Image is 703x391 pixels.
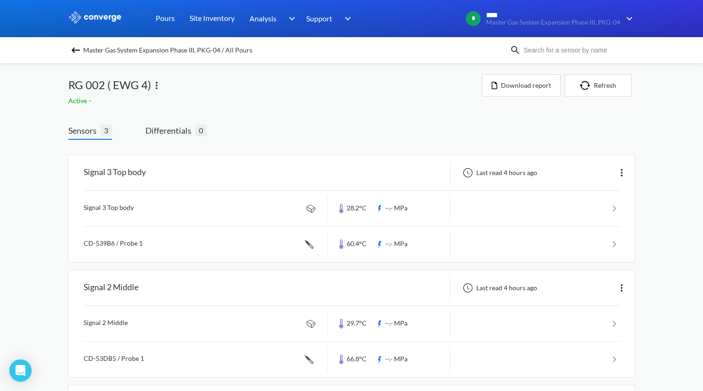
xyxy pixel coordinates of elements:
button: Download report [482,74,561,97]
span: Master Gas System Expansion Phase III, PKG-04 / All Pours [83,44,252,57]
span: Active [68,97,89,104]
img: icon-search.svg [510,45,521,56]
img: downArrow.svg [283,13,297,24]
div: Open Intercom Messenger [9,359,32,382]
img: more.svg [616,167,627,178]
img: downArrow.svg [620,13,635,24]
img: downArrow.svg [339,13,354,24]
div: Last read 4 hours ago [458,167,540,178]
img: logo_ewhite.svg [68,11,122,23]
img: backspace.svg [70,45,81,56]
span: 3 [100,124,112,136]
span: - [89,97,93,104]
span: Sensors [68,124,100,137]
span: Differentials [145,124,195,137]
img: more.svg [616,282,627,293]
div: Last read 4 hours ago [458,282,540,293]
div: Signal 3 Top body [84,161,146,185]
img: icon-refresh.svg [580,81,594,90]
img: icon-file.svg [492,82,497,89]
span: RG 002 ( EWG 4) [68,76,151,94]
span: Master Gas System Expansion Phase III, PKG-04 [486,19,620,26]
img: more.svg [151,80,162,91]
span: Analysis [250,13,276,24]
input: Search for a sensor by name [521,45,633,55]
div: Signal 2 Middle [84,276,138,300]
button: Refresh [565,74,631,97]
span: 0 [195,124,207,136]
span: Support [306,13,332,24]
